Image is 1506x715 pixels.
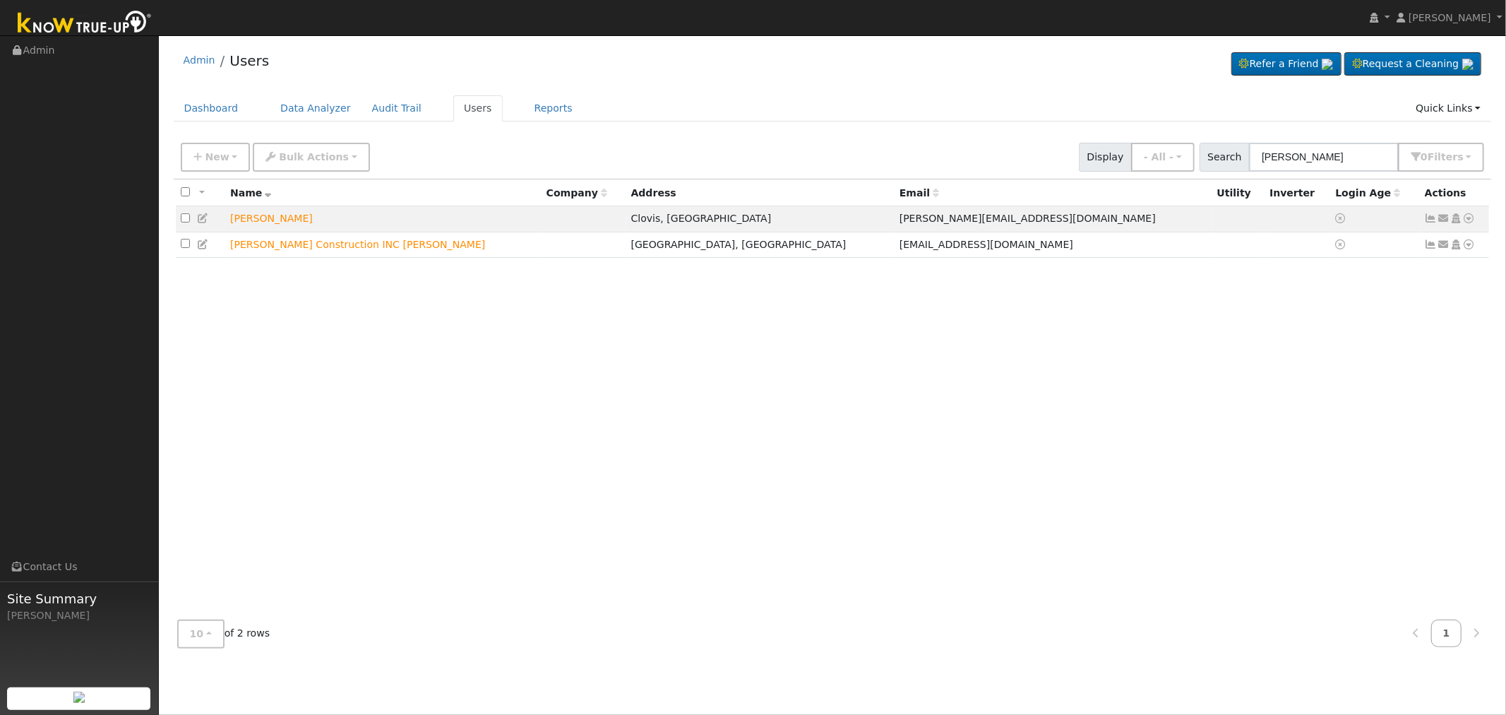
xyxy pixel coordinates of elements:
[253,143,369,172] button: Bulk Actions
[900,187,939,199] span: Email
[1322,59,1333,70] img: retrieve
[197,239,210,250] a: Edit User
[1450,213,1462,224] a: Login As
[1431,620,1462,647] a: 1
[626,232,895,258] td: [GEOGRAPHIC_DATA], [GEOGRAPHIC_DATA]
[361,95,432,122] a: Audit Trail
[1231,52,1341,76] a: Refer a Friend
[174,95,249,122] a: Dashboard
[279,151,349,162] span: Bulk Actions
[7,608,151,623] div: [PERSON_NAME]
[626,206,895,232] td: Clovis, [GEOGRAPHIC_DATA]
[1131,143,1195,172] button: - All -
[1344,52,1481,76] a: Request a Cleaning
[225,232,542,258] td: Lead
[1249,143,1399,172] input: Search
[205,151,229,162] span: New
[1335,187,1400,199] span: Days since last login
[453,95,503,122] a: Users
[900,213,1156,224] span: [PERSON_NAME][EMAIL_ADDRESS][DOMAIN_NAME]
[1398,143,1484,172] button: 0Filters
[1438,211,1450,226] a: mike@dawsonmauldinconstruction.com
[1463,237,1476,252] a: Other actions
[631,186,890,201] div: Address
[1425,239,1438,250] a: Not connected
[1425,213,1438,224] a: Not connected
[1079,143,1132,172] span: Display
[7,589,151,608] span: Site Summary
[230,187,272,199] span: Name
[1200,143,1250,172] span: Search
[1409,12,1491,23] span: [PERSON_NAME]
[1457,151,1463,162] span: s
[1463,211,1476,226] a: Other actions
[1335,239,1348,250] a: No login access
[1438,237,1450,252] a: amber@dawsonmauldinconstruction.com
[190,628,204,639] span: 10
[546,187,607,199] span: Company name
[11,8,159,40] img: Know True-Up
[1425,186,1484,201] div: Actions
[177,620,225,649] button: 10
[1217,186,1260,201] div: Utility
[524,95,583,122] a: Reports
[177,620,270,649] span: of 2 rows
[1405,95,1491,122] a: Quick Links
[1428,151,1464,162] span: Filter
[225,206,542,232] td: Lead
[270,95,361,122] a: Data Analyzer
[1450,239,1462,250] a: Login As
[1269,186,1325,201] div: Inverter
[1462,59,1474,70] img: retrieve
[229,52,269,69] a: Users
[184,54,215,66] a: Admin
[900,239,1073,250] span: [EMAIL_ADDRESS][DOMAIN_NAME]
[197,213,210,224] a: Edit User
[73,692,85,703] img: retrieve
[1335,213,1348,224] a: No login access
[181,143,251,172] button: New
